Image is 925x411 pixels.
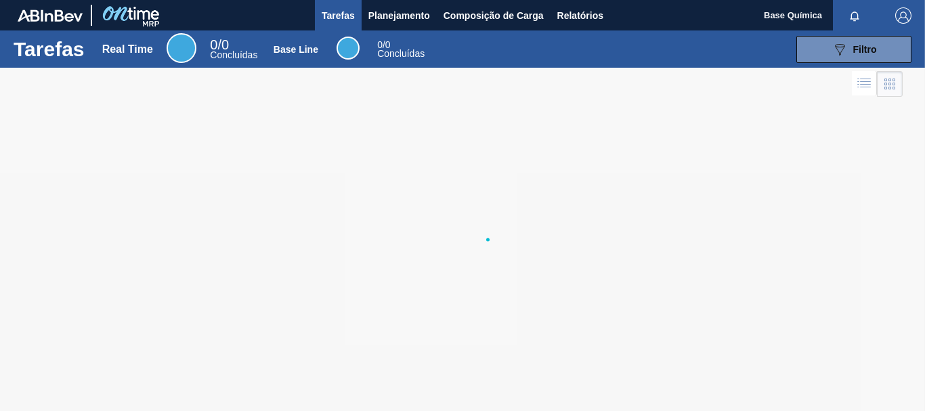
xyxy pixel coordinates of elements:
span: Filtro [853,44,877,55]
span: Concluídas [377,48,425,59]
img: Logout [895,7,911,24]
span: Concluídas [210,49,257,60]
div: Base Line [337,37,360,60]
h1: Tarefas [14,41,85,57]
span: Relatórios [557,7,603,24]
button: Filtro [796,36,911,63]
div: Real Time [102,43,153,56]
span: 0 [210,37,217,52]
img: TNhmsLtSVTkK8tSr43FrP2fwEKptu5GPRR3wAAAABJRU5ErkJggg== [18,9,83,22]
span: Composição de Carga [444,7,544,24]
span: / 0 [210,37,229,52]
span: / 0 [377,39,390,50]
span: Planejamento [368,7,430,24]
span: Tarefas [322,7,355,24]
div: Real Time [210,39,257,60]
div: Base Line [377,41,425,58]
div: Base Line [274,44,318,55]
button: Notificações [833,6,876,25]
span: 0 [377,39,383,50]
div: Real Time [167,33,196,63]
